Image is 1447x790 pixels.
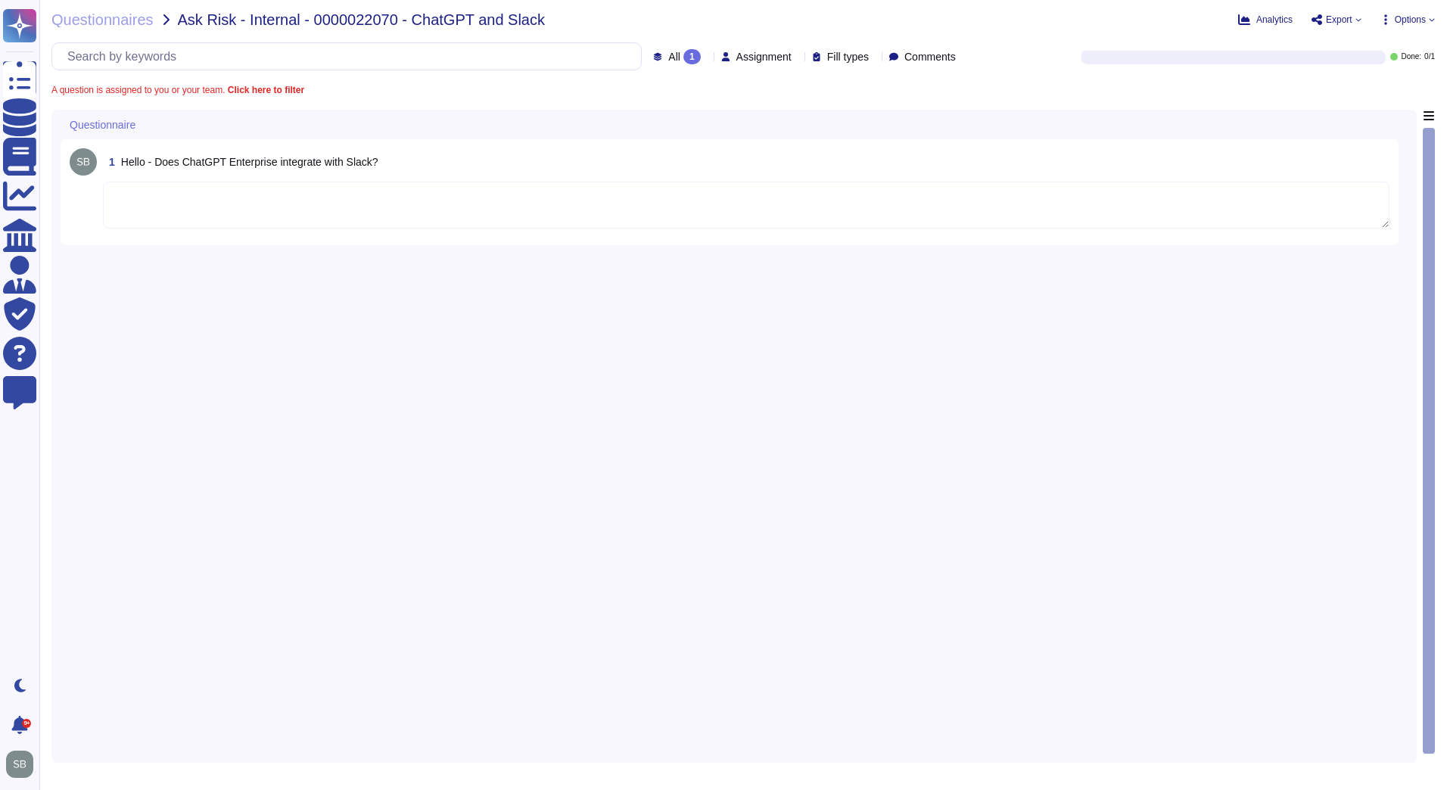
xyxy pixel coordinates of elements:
span: Export [1326,15,1352,24]
img: user [70,148,97,176]
span: Ask Risk - Internal - 0000022070 - ChatGPT and Slack [178,12,545,27]
button: user [3,748,44,781]
input: Search by keywords [60,43,641,70]
div: 9+ [22,719,31,728]
span: All [668,51,680,62]
div: 1 [683,49,701,64]
span: Hello - Does ChatGPT Enterprise integrate with Slack? [121,156,378,168]
span: Analytics [1256,15,1293,24]
button: Analytics [1238,14,1293,26]
span: 1 [103,157,115,167]
span: Comments [904,51,956,62]
span: Fill types [827,51,869,62]
span: Options [1395,15,1426,24]
span: Questionnaires [51,12,154,27]
span: A question is assigned to you or your team. [51,86,304,95]
span: Assignment [736,51,792,62]
b: Click here to filter [225,85,304,95]
span: Questionnaire [70,120,135,130]
span: Done: [1401,53,1421,61]
img: user [6,751,33,778]
span: 0 / 1 [1424,53,1435,61]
